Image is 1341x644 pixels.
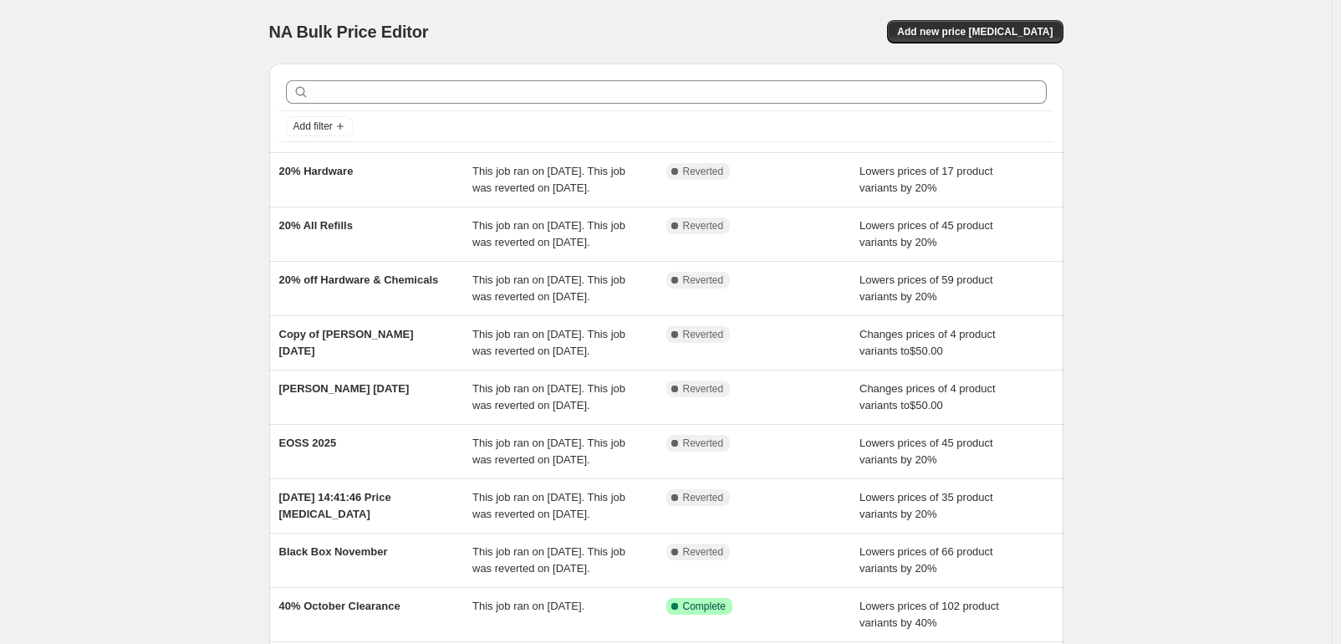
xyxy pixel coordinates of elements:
[472,600,584,612] span: This job ran on [DATE].
[472,437,625,466] span: This job ran on [DATE]. This job was reverted on [DATE].
[859,545,993,575] span: Lowers prices of 66 product variants by 20%
[683,165,724,178] span: Reverted
[472,273,625,303] span: This job ran on [DATE]. This job was reverted on [DATE].
[293,120,333,133] span: Add filter
[859,437,993,466] span: Lowers prices of 45 product variants by 20%
[897,25,1053,38] span: Add new price [MEDICAL_DATA]
[472,545,625,575] span: This job ran on [DATE]. This job was reverted on [DATE].
[472,165,625,194] span: This job ran on [DATE]. This job was reverted on [DATE].
[279,437,337,449] span: EOSS 2025
[859,219,993,248] span: Lowers prices of 45 product variants by 20%
[286,116,353,136] button: Add filter
[683,437,724,450] span: Reverted
[472,491,625,520] span: This job ran on [DATE]. This job was reverted on [DATE].
[683,491,724,504] span: Reverted
[472,328,625,357] span: This job ran on [DATE]. This job was reverted on [DATE].
[910,345,943,357] span: $50.00
[683,600,726,613] span: Complete
[859,600,999,629] span: Lowers prices of 102 product variants by 40%
[683,328,724,341] span: Reverted
[279,328,414,357] span: Copy of [PERSON_NAME] [DATE]
[279,219,353,232] span: 20% All Refills
[472,382,625,411] span: This job ran on [DATE]. This job was reverted on [DATE].
[279,382,410,395] span: [PERSON_NAME] [DATE]
[683,545,724,559] span: Reverted
[683,382,724,396] span: Reverted
[279,545,388,558] span: Black Box November
[279,491,391,520] span: [DATE] 14:41:46 Price [MEDICAL_DATA]
[859,382,996,411] span: Changes prices of 4 product variants to
[859,328,996,357] span: Changes prices of 4 product variants to
[887,20,1063,43] button: Add new price [MEDICAL_DATA]
[683,273,724,287] span: Reverted
[859,165,993,194] span: Lowers prices of 17 product variants by 20%
[279,600,400,612] span: 40% October Clearance
[910,399,943,411] span: $50.00
[683,219,724,233] span: Reverted
[279,273,439,286] span: 20% off Hardware & Chemicals
[859,491,993,520] span: Lowers prices of 35 product variants by 20%
[472,219,625,248] span: This job ran on [DATE]. This job was reverted on [DATE].
[859,273,993,303] span: Lowers prices of 59 product variants by 20%
[279,165,354,177] span: 20% Hardware
[269,23,429,41] span: NA Bulk Price Editor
